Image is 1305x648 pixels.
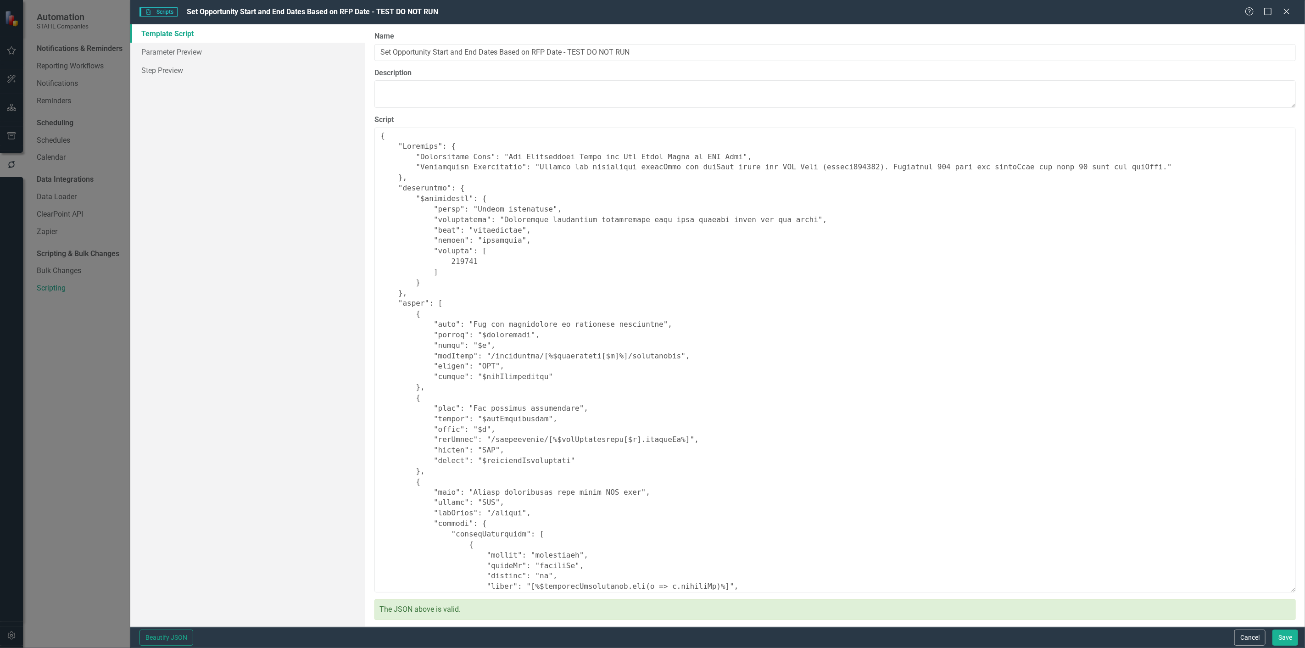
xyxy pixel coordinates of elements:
[1234,630,1266,646] button: Cancel
[374,68,1296,78] label: Description
[187,7,438,16] span: Set Opportunity Start and End Dates Based on RFP Date - TEST DO NOT RUN
[374,599,1296,620] div: The JSON above is valid.
[1272,630,1298,646] button: Save
[139,7,177,17] span: Scripts
[374,31,1296,42] label: Name
[130,61,365,79] a: Step Preview
[374,128,1296,592] textarea: { "Loremips": { "Dolorsitame Cons": "Adi Elitseddoei Tempo inc Utl Etdol Magna al ENI Admi", "Ven...
[130,43,365,61] a: Parameter Preview
[374,44,1296,61] input: Name
[374,115,1296,125] label: Script
[130,24,365,43] a: Template Script
[139,630,193,646] button: Beautify JSON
